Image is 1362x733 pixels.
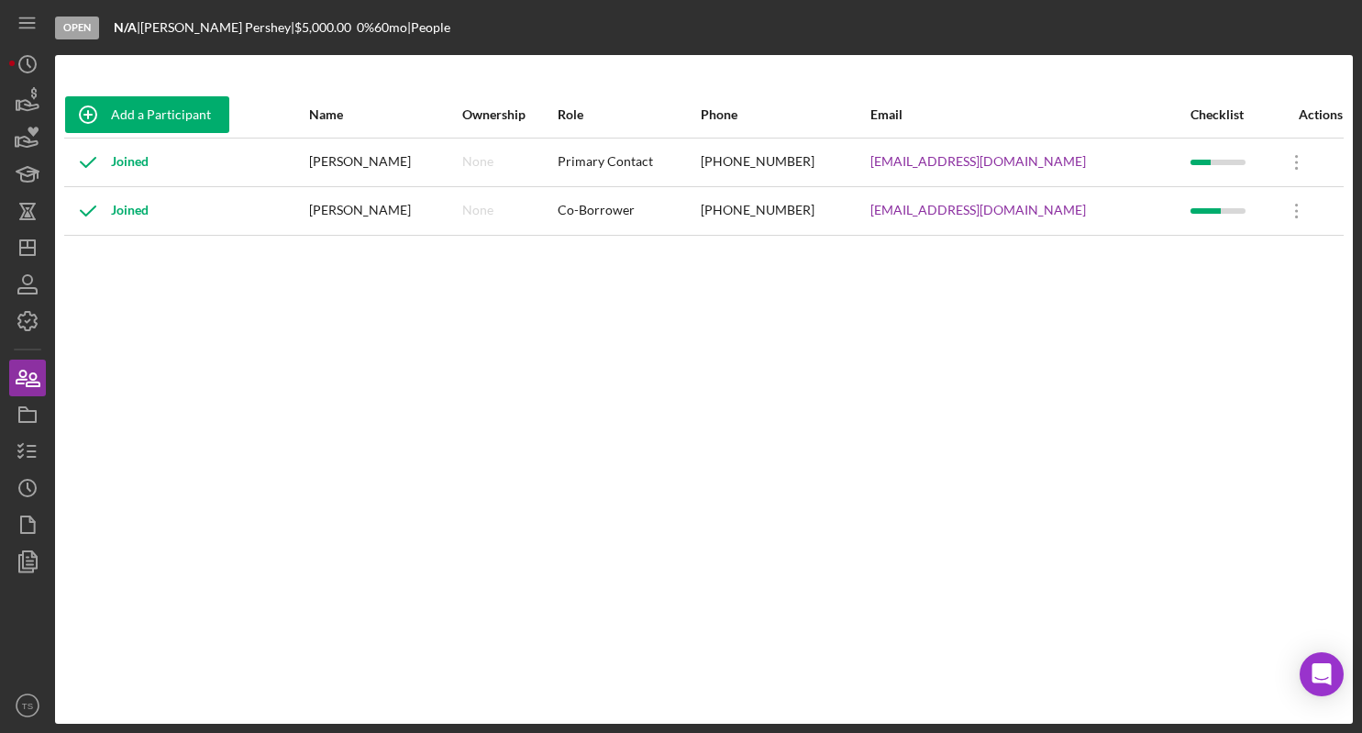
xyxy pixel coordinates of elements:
text: TS [22,701,33,711]
button: Add a Participant [65,96,229,133]
div: Joined [65,139,149,185]
button: TS [9,687,46,724]
div: 60 mo [374,20,407,35]
div: None [462,203,493,217]
div: None [462,154,493,169]
b: N/A [114,19,137,35]
div: | People [407,20,450,35]
div: Checklist [1190,107,1272,122]
div: Role [558,107,699,122]
div: [PERSON_NAME] [309,188,460,234]
div: Actions [1274,107,1343,122]
div: 0 % [357,20,374,35]
a: [EMAIL_ADDRESS][DOMAIN_NAME] [870,154,1086,169]
div: Primary Contact [558,139,699,185]
div: [PERSON_NAME] [309,139,460,185]
div: Name [309,107,460,122]
div: Joined [65,188,149,234]
div: | [114,20,140,35]
a: [EMAIL_ADDRESS][DOMAIN_NAME] [870,203,1086,217]
div: Open [55,17,99,39]
div: Add a Participant [111,96,211,133]
div: [PHONE_NUMBER] [701,139,869,185]
div: [PHONE_NUMBER] [701,188,869,234]
div: Co-Borrower [558,188,699,234]
div: Ownership [462,107,556,122]
div: Open Intercom Messenger [1300,652,1344,696]
div: [PERSON_NAME] Pershey | [140,20,294,35]
div: $5,000.00 [294,20,357,35]
div: Phone [701,107,869,122]
div: Email [870,107,1189,122]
